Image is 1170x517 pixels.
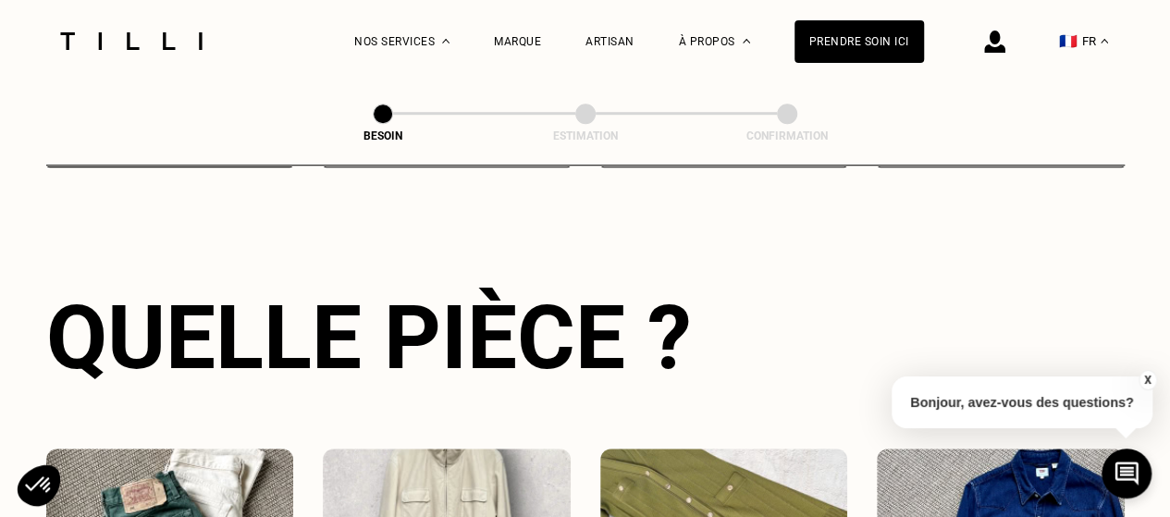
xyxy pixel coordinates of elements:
[585,35,634,48] a: Artisan
[46,286,1125,389] div: Quelle pièce ?
[1059,32,1078,50] span: 🇫🇷
[892,376,1152,428] p: Bonjour, avez-vous des questions?
[695,129,880,142] div: Confirmation
[1138,370,1156,390] button: X
[984,31,1005,53] img: icône connexion
[493,129,678,142] div: Estimation
[1101,39,1108,43] img: menu déroulant
[54,32,209,50] img: Logo du service de couturière Tilli
[442,39,450,43] img: Menu déroulant
[290,129,475,142] div: Besoin
[794,20,924,63] a: Prendre soin ici
[494,35,541,48] a: Marque
[743,39,750,43] img: Menu déroulant à propos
